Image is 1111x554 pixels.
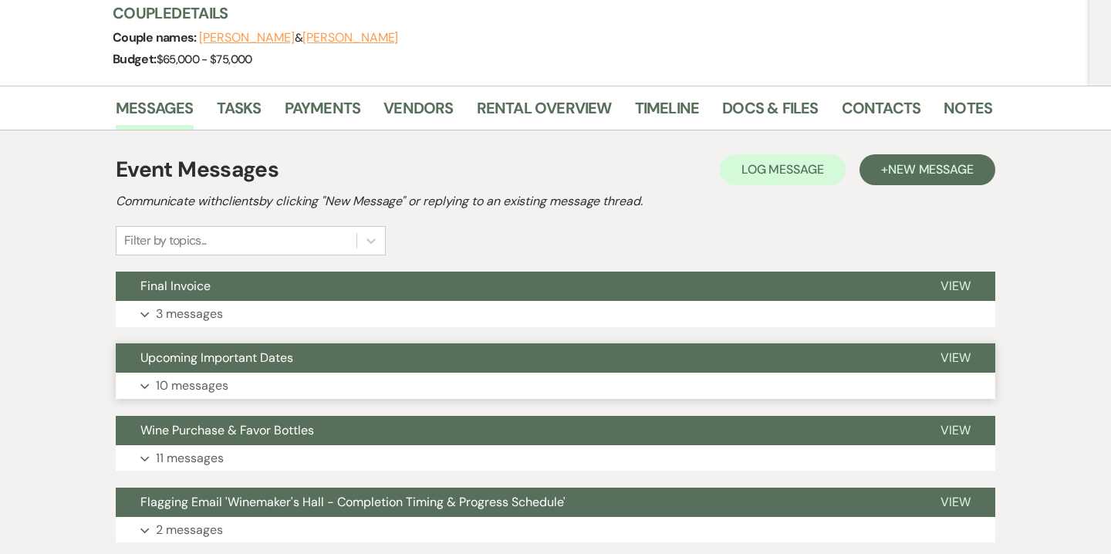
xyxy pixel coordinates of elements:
[940,350,971,366] span: View
[116,301,995,327] button: 3 messages
[156,304,223,324] p: 3 messages
[940,278,971,294] span: View
[116,96,194,130] a: Messages
[199,32,295,44] button: [PERSON_NAME]
[140,350,293,366] span: Upcoming Important Dates
[859,154,995,185] button: +New Message
[124,231,207,250] div: Filter by topics...
[113,51,157,67] span: Budget:
[720,154,846,185] button: Log Message
[140,422,314,438] span: Wine Purchase & Favor Bottles
[285,96,361,130] a: Payments
[140,278,211,294] span: Final Invoice
[302,32,398,44] button: [PERSON_NAME]
[741,161,824,177] span: Log Message
[477,96,612,130] a: Rental Overview
[116,154,279,186] h1: Event Messages
[157,52,252,67] span: $65,000 - $75,000
[116,343,916,373] button: Upcoming Important Dates
[116,192,995,211] h2: Communicate with clients by clicking "New Message" or replying to an existing message thread.
[888,161,974,177] span: New Message
[944,96,992,130] a: Notes
[116,416,916,445] button: Wine Purchase & Favor Bottles
[383,96,453,130] a: Vendors
[116,488,916,517] button: Flagging Email 'Winemaker's Hall - Completion Timing & Progress Schedule'
[635,96,700,130] a: Timeline
[113,2,977,24] h3: Couple Details
[116,272,916,301] button: Final Invoice
[842,96,921,130] a: Contacts
[916,488,995,517] button: View
[217,96,262,130] a: Tasks
[916,416,995,445] button: View
[199,30,398,46] span: &
[722,96,818,130] a: Docs & Files
[113,29,199,46] span: Couple names:
[156,448,224,468] p: 11 messages
[156,376,228,396] p: 10 messages
[140,494,566,510] span: Flagging Email 'Winemaker's Hall - Completion Timing & Progress Schedule'
[116,517,995,543] button: 2 messages
[940,422,971,438] span: View
[940,494,971,510] span: View
[156,520,223,540] p: 2 messages
[916,343,995,373] button: View
[916,272,995,301] button: View
[116,445,995,471] button: 11 messages
[116,373,995,399] button: 10 messages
